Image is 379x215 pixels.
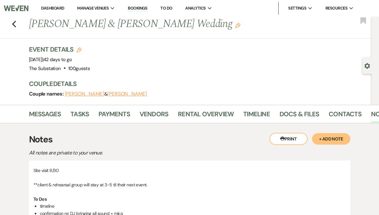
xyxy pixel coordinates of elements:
li: timeline [40,203,346,210]
a: Rental Overview [178,109,234,123]
a: Timeline [243,109,270,123]
span: Analytics [185,5,206,11]
strong: To Dos [33,196,47,202]
h3: Couple Details [29,79,365,88]
a: Messages [29,109,61,123]
h1: [PERSON_NAME] & [PERSON_NAME] Wedding [29,17,301,32]
a: Contacts [329,109,361,123]
span: Settings [288,5,306,11]
button: + Add Note [312,133,350,145]
span: | [42,56,72,63]
h3: Notes [29,133,350,146]
span: 100 guests [68,65,90,72]
span: Resources [325,5,347,11]
a: Bookings [128,5,148,11]
span: 42 days to go [43,56,72,63]
span: [DATE] [29,56,72,63]
p: **client & rehearsal group will stay at 3-5 til their next event. [33,181,346,188]
button: Print [269,133,308,145]
a: Vendors [140,109,168,123]
p: All notes are private to your venue. [29,149,252,157]
h3: Event Details [29,45,90,54]
button: [PERSON_NAME] [107,91,147,97]
span: Manage Venues [77,5,109,11]
span: The Substation [29,65,61,72]
button: Open lead details [364,62,370,68]
span: & [65,91,147,97]
button: [PERSON_NAME] [65,91,104,97]
a: Dashboard [41,5,64,11]
img: Weven Logo [4,2,28,15]
a: Docs & Files [280,109,319,123]
p: Site visit 8/30 [33,167,346,174]
a: To Do [160,5,172,11]
button: Edit [235,22,240,28]
a: Payments [98,109,130,123]
a: Tasks [70,109,89,123]
span: Couple names: [29,90,65,97]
